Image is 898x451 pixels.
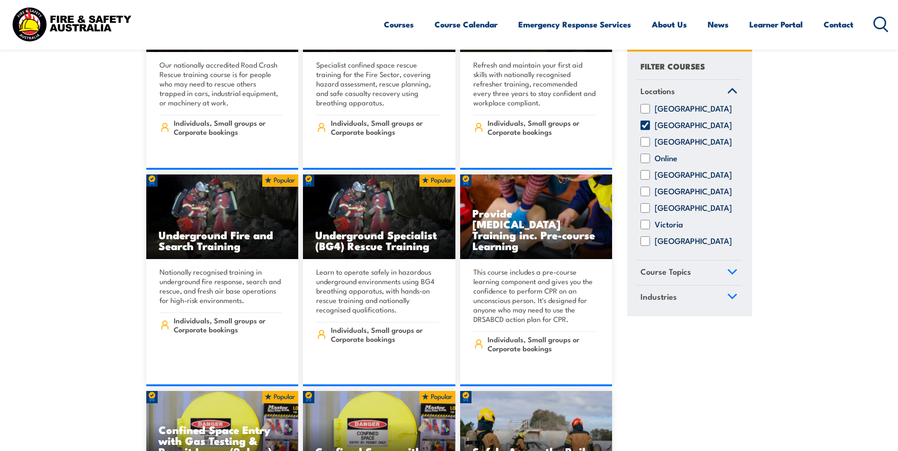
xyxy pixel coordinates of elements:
a: Course Topics [636,261,742,286]
a: Courses [384,12,414,37]
span: Individuals, Small groups or Corporate bookings [331,325,439,343]
h3: Underground Fire and Search Training [159,229,286,251]
label: [GEOGRAPHIC_DATA] [655,237,732,246]
label: [GEOGRAPHIC_DATA] [655,187,732,197]
a: Provide [MEDICAL_DATA] Training inc. Pre-course Learning [460,174,613,260]
span: Industries [640,290,677,303]
a: Locations [636,80,742,104]
p: Refresh and maintain your first aid skills with nationally recognised refresher training, recomme... [473,60,596,107]
span: Individuals, Small groups or Corporate bookings [174,118,282,136]
a: News [708,12,729,37]
label: [GEOGRAPHIC_DATA] [655,138,732,147]
label: [GEOGRAPHIC_DATA] [655,104,732,114]
img: Underground mine rescue [303,174,455,260]
label: Victoria [655,220,683,230]
a: Underground Fire and Search Training [146,174,299,260]
h4: FILTER COURSES [640,60,705,72]
a: Industries [636,286,742,310]
label: [GEOGRAPHIC_DATA] [655,121,732,130]
a: Contact [824,12,854,37]
span: Individuals, Small groups or Corporate bookings [174,316,282,334]
p: Learn to operate safely in hazardous underground environments using BG4 breathing apparatus, with... [316,267,439,314]
label: [GEOGRAPHIC_DATA] [655,204,732,213]
h3: Provide [MEDICAL_DATA] Training inc. Pre-course Learning [472,208,600,251]
span: Course Topics [640,266,691,278]
p: This course includes a pre-course learning component and gives you the confidence to perform CPR ... [473,267,596,324]
img: Underground mine rescue [146,174,299,260]
a: Underground Specialist (BG4) Rescue Training [303,174,455,260]
span: Locations [640,85,675,97]
p: Our nationally accredited Road Crash Rescue training course is for people who may need to rescue ... [160,60,283,107]
label: [GEOGRAPHIC_DATA] [655,171,732,180]
a: Emergency Response Services [518,12,631,37]
span: Individuals, Small groups or Corporate bookings [331,118,439,136]
label: Online [655,154,677,164]
p: Specialist confined space rescue training for the Fire Sector, covering hazard assessment, rescue... [316,60,439,107]
p: Nationally recognised training in underground fire response, search and rescue, and fresh air bas... [160,267,283,305]
h3: Underground Specialist (BG4) Rescue Training [315,229,443,251]
img: Low Voltage Rescue and Provide CPR [460,174,613,260]
span: Individuals, Small groups or Corporate bookings [488,118,596,136]
a: Learner Portal [749,12,803,37]
span: Individuals, Small groups or Corporate bookings [488,335,596,353]
a: About Us [652,12,687,37]
a: Course Calendar [435,12,498,37]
